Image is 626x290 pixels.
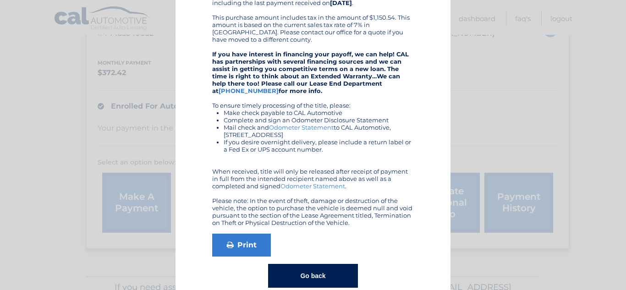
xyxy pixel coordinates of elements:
li: Make check payable to CAL Automotive [224,109,414,116]
li: Complete and sign an Odometer Disclosure Statement [224,116,414,124]
li: Mail check and to CAL Automotive, [STREET_ADDRESS] [224,124,414,138]
a: Odometer Statement [280,182,345,190]
button: Go back [268,264,357,288]
a: Print [212,234,271,257]
a: [PHONE_NUMBER] [219,87,279,94]
strong: If you have interest in financing your payoff, we can help! CAL has partnerships with several fin... [212,50,409,94]
li: If you desire overnight delivery, please include a return label or a Fed Ex or UPS account number. [224,138,414,153]
a: Odometer Statement [269,124,334,131]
